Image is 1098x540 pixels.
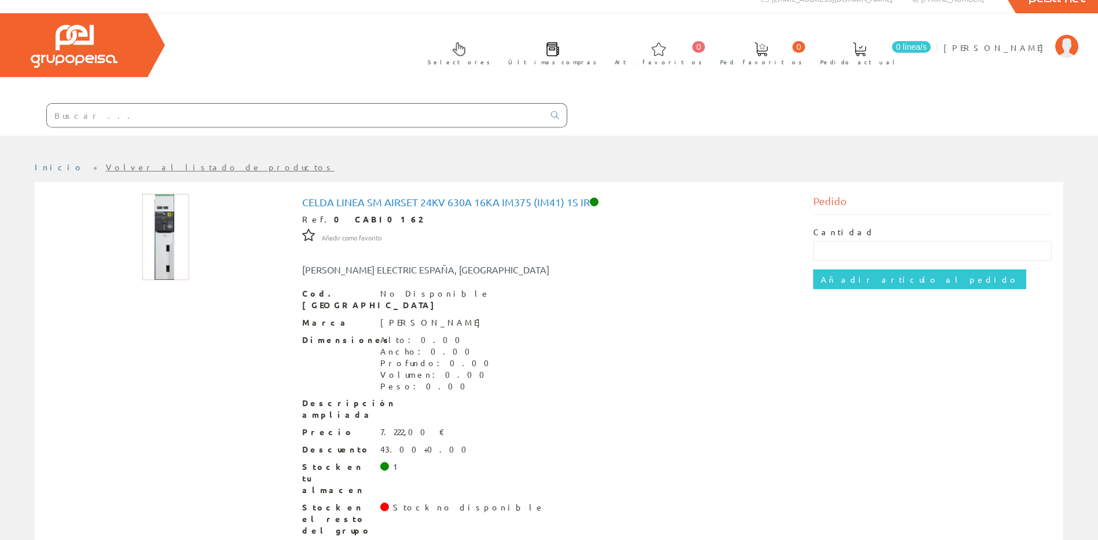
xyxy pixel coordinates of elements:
[302,444,372,455] span: Descuento
[302,397,372,421] span: Descripción ampliada
[943,42,1049,53] span: [PERSON_NAME]
[508,56,597,68] span: Últimas compras
[813,269,1026,289] input: Añadir artículo al pedido
[380,369,496,381] div: Volumen: 0.00
[892,41,931,53] span: 0 línea/s
[380,346,496,357] div: Ancho: 0.00
[322,232,381,242] a: Añadir como favorito
[813,194,1052,215] div: Pedido
[380,357,496,369] div: Profundo: 0.00
[380,334,496,346] div: Alto: 0.00
[813,227,875,238] label: Cantidad
[615,56,702,68] span: Art. favoritos
[380,426,445,438] div: 7.222,00 €
[943,32,1078,43] a: [PERSON_NAME]
[302,461,372,496] span: Stock en tu almacen
[302,317,372,329] span: Marca
[380,381,496,392] div: Peso: 0.00
[302,288,372,311] span: Cod. [GEOGRAPHIC_DATA]
[302,426,372,438] span: Precio
[302,334,372,346] span: Dimensiones
[720,56,802,68] span: Ped. favoritos
[380,288,490,300] div: No Disponible
[302,502,372,537] span: Stock en el resto del grupo
[380,317,486,329] div: [PERSON_NAME]
[428,56,490,68] span: Selectores
[792,41,805,53] span: 0
[393,502,545,513] div: Stock no disponible
[106,162,335,172] a: Volver al listado de productos
[322,233,381,243] span: Añadir como favorito
[393,461,403,473] div: 1
[293,263,592,276] div: [PERSON_NAME] ELECTRIC ESPAÑA, [GEOGRAPHIC_DATA]
[47,104,544,127] input: Buscar ...
[302,196,796,208] h1: Celda linea SM AirSeT 24Kv 630A 16kA IM375 (IM41) 1s Ir
[380,444,473,455] div: 43.00+0.00
[302,214,796,225] div: Ref.
[31,25,117,68] img: Grupo Peisa
[334,214,422,224] strong: 0 CABI0162
[820,56,899,68] span: Pedido actual
[497,32,603,72] a: Últimas compras
[35,162,84,172] a: Inicio
[416,32,496,72] a: Selectores
[142,194,189,280] img: Foto artículo Celda linea SM AirSeT 24Kv 630A 16kA IM375 (IM41) 1s Ir (82.04172876304x150)
[692,41,705,53] span: 0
